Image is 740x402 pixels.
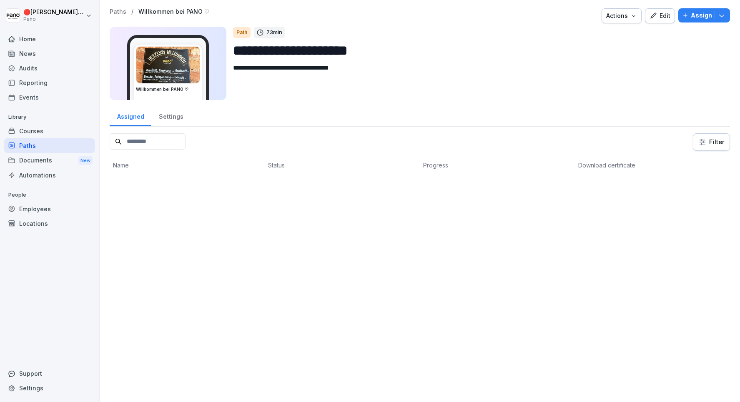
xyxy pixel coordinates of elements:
a: Settings [4,381,95,395]
a: Paths [110,8,126,15]
a: Reporting [4,75,95,90]
div: New [78,156,93,165]
button: Edit [645,8,675,23]
div: Support [4,366,95,381]
a: Automations [4,168,95,182]
div: Filter [698,138,725,146]
p: Pano [23,16,84,22]
div: Documents [4,153,95,168]
div: Edit [650,11,670,20]
th: Progress [420,157,575,173]
div: Actions [606,11,637,20]
button: Actions [602,8,642,23]
button: Assign [678,8,730,22]
p: / [131,8,133,15]
p: Library [4,110,95,124]
a: News [4,46,95,61]
img: sa8o1shczu4sdk33fb6rn4dn.png [136,47,200,83]
a: Assigned [110,105,151,126]
a: DocumentsNew [4,153,95,168]
div: Path [233,27,251,38]
a: Events [4,90,95,105]
a: Locations [4,216,95,231]
a: Courses [4,124,95,138]
a: Settings [151,105,191,126]
h3: Willkommen bei PANO ♡ [136,86,200,92]
th: Name [110,157,265,173]
a: Employees [4,202,95,216]
a: Home [4,32,95,46]
p: People [4,188,95,202]
p: 🔴 [PERSON_NAME] Bieg [23,9,84,16]
a: Willkommen bei PANO ♡ [138,8,210,15]
p: 73 min [266,28,282,37]
th: Status [265,157,420,173]
th: Download certificate [575,157,730,173]
p: Assign [691,11,712,20]
a: Audits [4,61,95,75]
a: Paths [4,138,95,153]
button: Filter [693,134,730,150]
